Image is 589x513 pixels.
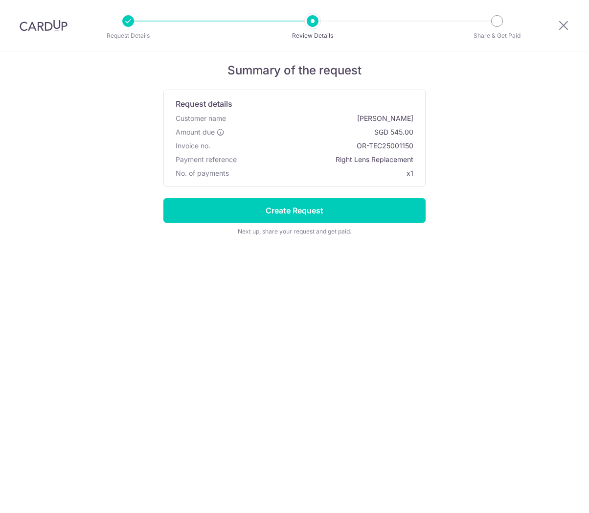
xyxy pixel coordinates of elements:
[276,31,349,41] p: Review Details
[241,155,413,164] span: Right Lens Replacement
[176,98,232,110] span: Request details
[176,127,225,137] label: Amount due
[228,127,413,137] span: SGD 545.00
[163,63,426,78] h5: Summary of the request
[163,227,426,236] div: Next up, share your request and get paid.
[176,155,237,164] span: Payment reference
[214,141,413,151] span: OR-TEC25001150
[526,484,579,508] iframe: Opens a widget where you can find more information
[20,20,68,31] img: CardUp
[407,169,413,177] span: x1
[461,31,533,41] p: Share & Get Paid
[92,31,164,41] p: Request Details
[176,114,226,123] span: Customer name
[163,198,426,223] input: Create Request
[176,168,229,178] span: No. of payments
[230,114,413,123] span: [PERSON_NAME]
[176,141,210,151] span: Invoice no.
